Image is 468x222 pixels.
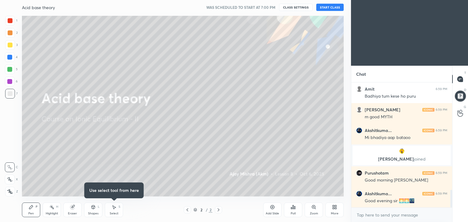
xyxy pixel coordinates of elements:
div: Good evening sir 🌅🌅🌃 [365,198,447,204]
div: m good MYTH [365,114,447,120]
p: G [464,105,466,109]
div: grid [351,82,452,208]
div: Shapes [88,212,98,215]
p: [PERSON_NAME] [356,157,447,161]
div: S [119,205,120,208]
div: P [36,205,37,208]
div: Eraser [68,212,77,215]
button: START CLASS [316,4,344,11]
img: default.png [356,86,362,92]
div: 6:59 PM [436,171,447,175]
div: / [206,208,207,212]
div: 6:59 PM [436,192,447,196]
div: 6:59 PM [436,108,447,112]
h4: Acid base theory [22,5,55,10]
div: 4 [5,52,18,62]
div: C [5,162,18,172]
div: 7 [5,89,18,99]
div: H [56,205,58,208]
h4: Use select tool from here [89,187,139,193]
div: Badhiya tum kese ho puru [365,93,447,99]
div: X [5,175,18,184]
h6: Akshitkuma... [365,191,392,196]
div: Good morning [PERSON_NAME] [365,177,447,183]
h6: Akshitkuma... [365,128,392,133]
button: CLASS SETTINGS [279,4,313,11]
div: 2 [209,207,212,213]
div: Add Slide [266,212,279,215]
div: Mi bhadiya aap bataoo [365,135,447,141]
h6: Amit [365,86,374,92]
img: iconic-light.a09c19a4.png [422,171,434,175]
p: Chat [351,66,371,82]
img: iconic-light.a09c19a4.png [422,129,434,132]
div: 6 [5,77,18,86]
h6: Purushotam [365,170,389,176]
div: Highlight [46,212,58,215]
p: T [464,71,466,75]
div: Poll [291,212,296,215]
img: iconic-light.a09c19a4.png [422,108,434,112]
div: 1 [5,16,17,26]
div: L [98,205,100,208]
p: D [464,88,466,92]
div: 5 [5,64,18,74]
div: Pen [28,212,34,215]
span: joined [414,156,426,162]
h6: [PERSON_NAME] [365,107,400,113]
img: fcb58ca4bfc44774bc73029025f127d8.jpg [399,148,405,154]
div: 6:59 PM [436,129,447,132]
div: Zoom [310,212,318,215]
img: 61a7abd34e854017aefc470322587aa1.jpg [356,170,362,176]
div: More [331,212,339,215]
div: Z [5,187,18,196]
div: 2 [198,208,204,212]
img: 3 [356,191,362,197]
div: Select [110,212,119,215]
h5: WAS SCHEDULED TO START AT 7:00 PM [206,5,275,10]
div: 6:59 PM [436,87,447,91]
img: 3 [356,127,362,134]
img: default.png [356,107,362,113]
div: 3 [5,40,18,50]
div: 2 [5,28,18,38]
img: iconic-light.a09c19a4.png [422,192,434,196]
